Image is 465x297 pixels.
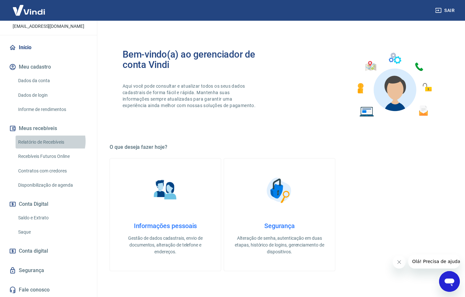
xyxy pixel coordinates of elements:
a: Dados da conta [16,74,89,87]
iframe: Botão para abrir a janela de mensagens [439,271,460,292]
a: Informações pessoaisInformações pessoaisGestão de dados cadastrais, envio de documentos, alteraçã... [110,158,221,271]
a: Conta digital [8,244,89,258]
img: Vindi [8,0,50,20]
span: Conta digital [19,247,48,256]
h4: Informações pessoais [120,222,210,230]
button: Meu cadastro [8,60,89,74]
a: Informe de rendimentos [16,103,89,116]
h4: Segurança [234,222,325,230]
span: Olá! Precisa de ajuda? [4,5,54,10]
img: Imagem de um avatar masculino com diversos icones exemplificando as funcionalidades do gerenciado... [352,49,436,121]
h5: O que deseja fazer hoje? [110,144,449,150]
p: Gestão de dados cadastrais, envio de documentos, alteração de telefone e endereços. [120,235,210,255]
img: Segurança [263,174,296,206]
a: Saldo e Extrato [16,211,89,225]
button: Sair [434,5,457,16]
h2: Bem-vindo(a) ao gerenciador de conta Vindi [123,49,280,70]
button: Conta Digital [8,197,89,211]
a: Recebíveis Futuros Online [16,150,89,163]
iframe: Mensagem da empresa [408,254,460,269]
p: [EMAIL_ADDRESS][DOMAIN_NAME] [13,23,84,30]
a: Disponibilização de agenda [16,179,89,192]
a: Fale conosco [8,283,89,297]
img: Informações pessoais [149,174,182,206]
button: Meus recebíveis [8,121,89,136]
a: Relatório de Recebíveis [16,136,89,149]
a: SegurançaSegurançaAlteração de senha, autenticação em duas etapas, histórico de logins, gerenciam... [224,158,335,271]
a: Início [8,40,89,55]
iframe: Fechar mensagem [393,256,406,269]
p: Aqui você pode consultar e atualizar todos os seus dados cadastrais de forma fácil e rápida. Mant... [123,83,257,109]
p: Alteração de senha, autenticação em duas etapas, histórico de logins, gerenciamento de dispositivos. [234,235,325,255]
a: Dados de login [16,89,89,102]
a: Saque [16,225,89,239]
a: Segurança [8,263,89,278]
a: Contratos com credores [16,164,89,178]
